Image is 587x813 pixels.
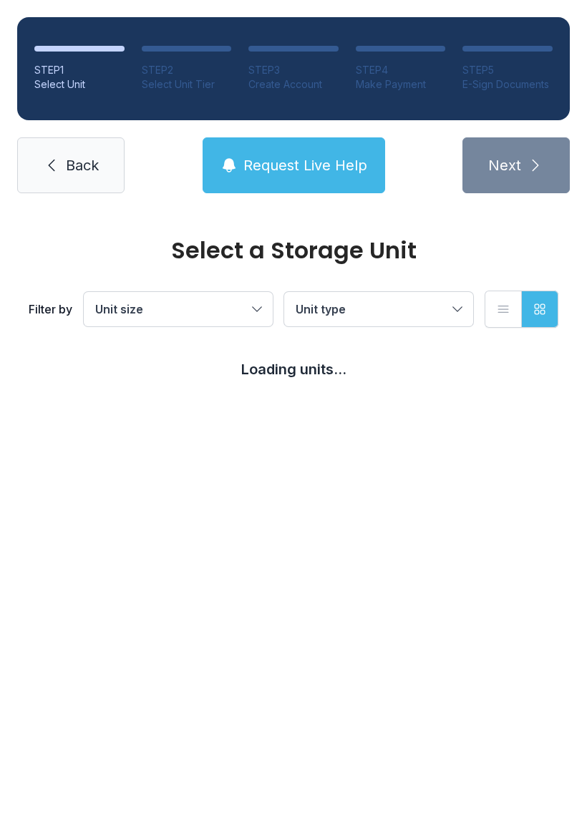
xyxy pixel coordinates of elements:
[66,155,99,175] span: Back
[284,292,473,326] button: Unit type
[34,63,125,77] div: STEP 1
[29,239,558,262] div: Select a Storage Unit
[29,301,72,318] div: Filter by
[248,63,339,77] div: STEP 3
[356,77,446,92] div: Make Payment
[95,302,143,316] span: Unit size
[142,77,232,92] div: Select Unit Tier
[462,77,553,92] div: E-Sign Documents
[84,292,273,326] button: Unit size
[142,63,232,77] div: STEP 2
[248,77,339,92] div: Create Account
[356,63,446,77] div: STEP 4
[34,77,125,92] div: Select Unit
[488,155,521,175] span: Next
[296,302,346,316] span: Unit type
[29,359,558,379] div: Loading units...
[243,155,367,175] span: Request Live Help
[462,63,553,77] div: STEP 5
